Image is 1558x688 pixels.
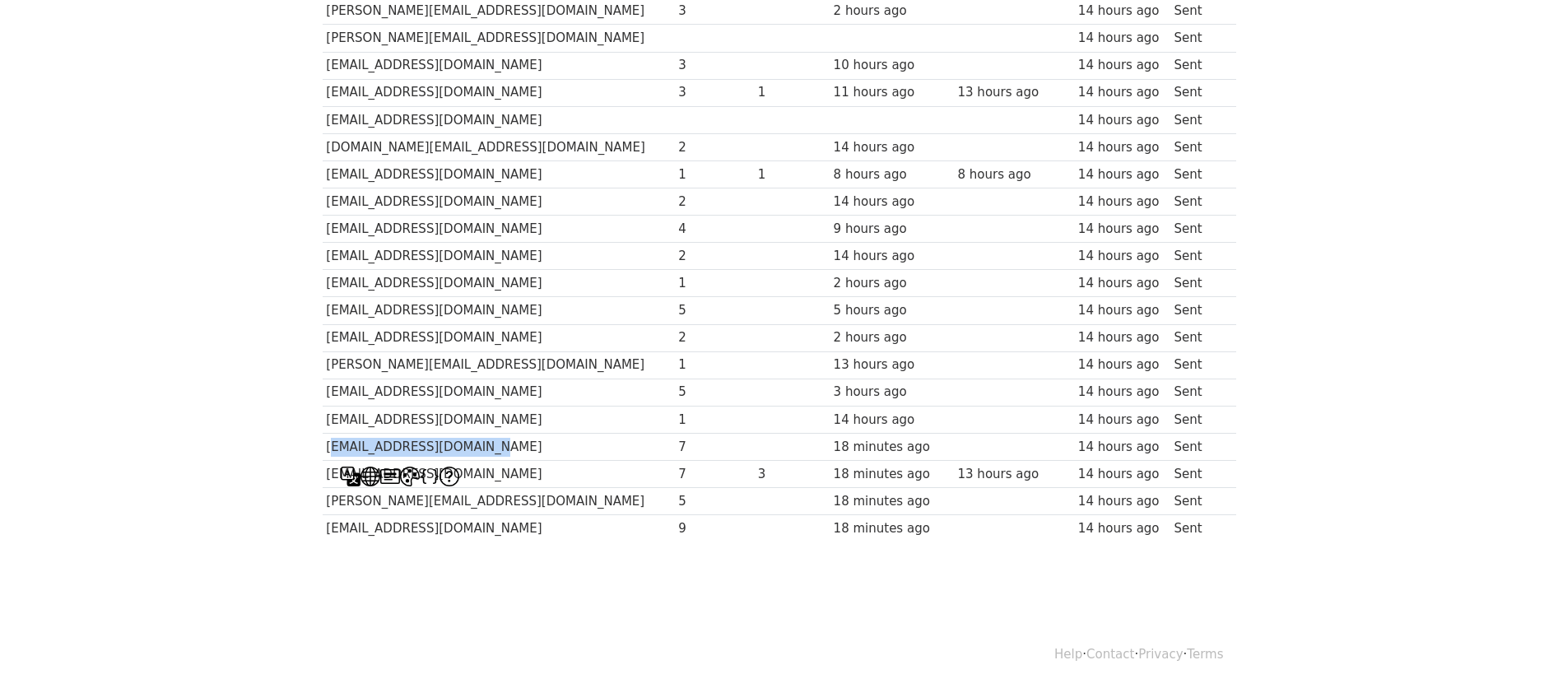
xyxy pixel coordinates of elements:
div: 14 hours ago [1078,356,1166,374]
div: 1 [678,274,750,293]
div: 14 hours ago [1078,301,1166,320]
div: 9 [678,519,750,538]
div: 1 [758,165,826,184]
div: 7 [678,465,750,484]
div: 8 hours ago [834,165,950,184]
div: 3 hours ago [834,383,950,402]
div: 13 hours ago [834,356,950,374]
div: 14 hours ago [834,193,950,212]
div: 11 hours ago [834,83,950,102]
td: Sent [1170,52,1227,79]
td: Sent [1170,379,1227,406]
a: Terms [1187,647,1223,662]
td: Sent [1170,188,1227,216]
div: 2 [678,138,750,157]
td: Sent [1170,133,1227,160]
td: [PERSON_NAME][EMAIL_ADDRESS][DOMAIN_NAME] [323,351,675,379]
div: 5 [678,492,750,511]
div: 14 hours ago [1078,274,1166,293]
div: 14 hours ago [1078,165,1166,184]
div: 14 hours ago [1078,138,1166,157]
div: 14 hours ago [1078,411,1166,430]
td: Sent [1170,433,1227,460]
td: [EMAIL_ADDRESS][DOMAIN_NAME] [323,379,675,406]
td: Sent [1170,297,1227,324]
td: Sent [1170,25,1227,52]
a: Privacy [1138,647,1183,662]
td: [EMAIL_ADDRESS][DOMAIN_NAME] [323,324,675,351]
div: 9 hours ago [834,220,950,239]
a: Contact [1086,647,1134,662]
div: 8 hours ago [958,165,1071,184]
div: 3 [678,2,750,21]
div: 14 hours ago [834,411,950,430]
div: 4 [678,220,750,239]
td: Sent [1170,460,1227,487]
td: [EMAIL_ADDRESS][DOMAIN_NAME] [323,433,675,460]
td: Sent [1170,243,1227,270]
div: 14 hours ago [834,138,950,157]
td: Sent [1170,324,1227,351]
td: Sent [1170,515,1227,542]
td: [EMAIL_ADDRESS][DOMAIN_NAME] [323,160,675,188]
a: Help [1054,647,1082,662]
td: [PERSON_NAME][EMAIL_ADDRESS][DOMAIN_NAME] [323,25,675,52]
td: [EMAIL_ADDRESS][DOMAIN_NAME] [323,243,675,270]
div: 2 [678,247,750,266]
div: 14 hours ago [1078,83,1166,102]
td: [EMAIL_ADDRESS][DOMAIN_NAME] [323,106,675,133]
div: 14 hours ago [1078,56,1166,75]
div: 14 hours ago [1078,465,1166,484]
div: 14 hours ago [1078,247,1166,266]
div: 5 [678,383,750,402]
td: [EMAIL_ADDRESS][DOMAIN_NAME] [323,270,675,297]
div: 10 hours ago [834,56,950,75]
div: 2 hours ago [834,328,950,347]
div: 2 [678,193,750,212]
td: [EMAIL_ADDRESS][DOMAIN_NAME] [323,297,675,324]
td: [PERSON_NAME][EMAIL_ADDRESS][DOMAIN_NAME] [323,488,675,515]
div: 14 hours ago [1078,2,1166,21]
td: [EMAIL_ADDRESS][DOMAIN_NAME] [323,188,675,216]
div: 14 hours ago [1078,492,1166,511]
td: Sent [1170,160,1227,188]
div: 14 hours ago [1078,220,1166,239]
div: 14 hours ago [1078,519,1166,538]
div: 1 [678,356,750,374]
td: [EMAIL_ADDRESS][DOMAIN_NAME] [323,52,675,79]
div: 1 [678,411,750,430]
div: 2 [678,328,750,347]
td: [EMAIL_ADDRESS][DOMAIN_NAME] [323,79,675,106]
div: 2 hours ago [834,274,950,293]
div: 5 [678,301,750,320]
div: 14 hours ago [1078,111,1166,130]
div: 3 [678,83,750,102]
div: 3 [678,56,750,75]
div: 2 hours ago [834,2,950,21]
div: 14 hours ago [1078,383,1166,402]
td: Sent [1170,351,1227,379]
div: 14 hours ago [1078,438,1166,457]
td: Sent [1170,79,1227,106]
div: 7 [678,438,750,457]
td: Sent [1170,106,1227,133]
td: Sent [1170,270,1227,297]
div: 13 hours ago [958,83,1071,102]
td: [EMAIL_ADDRESS][DOMAIN_NAME] [323,216,675,243]
div: 3 [758,465,826,484]
div: 14 hours ago [834,247,950,266]
td: [EMAIL_ADDRESS][DOMAIN_NAME] [323,406,675,433]
div: 18 minutes ago [834,519,950,538]
div: 18 minutes ago [834,465,950,484]
div: 13 hours ago [958,465,1071,484]
td: [EMAIL_ADDRESS][DOMAIN_NAME] [323,460,675,487]
div: 5 hours ago [834,301,950,320]
iframe: Chat Widget [1476,609,1558,688]
div: 14 hours ago [1078,193,1166,212]
div: 14 hours ago [1078,328,1166,347]
div: 1 [758,83,826,102]
td: [EMAIL_ADDRESS][DOMAIN_NAME] [323,515,675,542]
div: 18 minutes ago [834,492,950,511]
td: Sent [1170,488,1227,515]
div: 1 [678,165,750,184]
